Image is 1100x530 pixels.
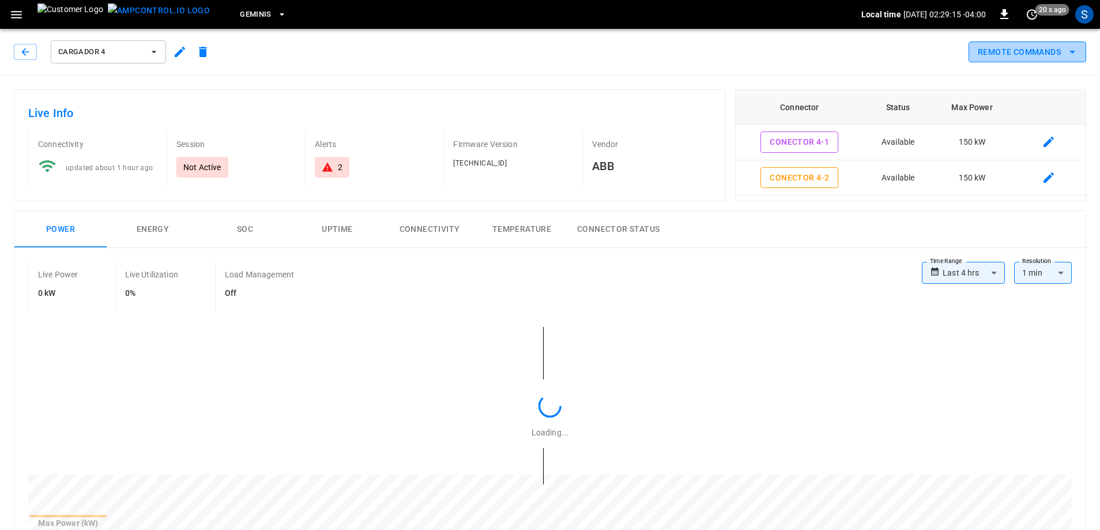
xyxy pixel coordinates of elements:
button: Geminis [235,3,291,26]
p: Vendor [592,138,711,150]
p: [DATE] 02:29:15 -04:00 [903,9,986,20]
span: [TECHNICAL_ID] [453,159,507,167]
div: profile-icon [1075,5,1094,24]
button: Conector 4-2 [760,167,838,189]
p: Firmware Version [453,138,572,150]
button: Remote Commands [969,42,1086,63]
label: Resolution [1022,257,1051,266]
td: Available [864,125,932,160]
td: 150 kW [932,125,1012,160]
div: 1 min [1014,262,1072,284]
button: set refresh interval [1023,5,1041,24]
table: connector table [736,90,1086,266]
th: Connector [736,90,864,125]
p: Local time [861,9,901,20]
p: Alerts [315,138,434,150]
span: updated about 1 hour ago [66,164,153,172]
th: Status [864,90,932,125]
h6: Off [225,287,294,300]
button: Connector Status [568,211,669,248]
th: Max Power [932,90,1012,125]
button: Cargador 4 [51,40,166,63]
span: Geminis [240,8,272,21]
button: Conector 4-1 [760,131,838,153]
p: Live Utilization [125,269,178,280]
h6: 0% [125,287,178,300]
button: Connectivity [383,211,476,248]
p: Live Power [38,269,78,280]
td: Available [864,196,932,231]
span: Cargador 4 [58,46,144,59]
span: Loading... [532,428,568,437]
button: Uptime [291,211,383,248]
button: Temperature [476,211,568,248]
img: Customer Logo [37,3,103,25]
p: Session [176,138,296,150]
div: 2 [338,161,342,173]
span: 20 s ago [1035,4,1069,16]
p: Connectivity [38,138,157,150]
p: Not Active [183,161,221,173]
p: Load Management [225,269,294,280]
td: 150 kW [932,196,1012,231]
button: Power [14,211,107,248]
h6: ABB [592,157,711,175]
div: Last 4 hrs [943,262,1005,284]
button: Energy [107,211,199,248]
h6: 0 kW [38,287,78,300]
div: remote commands options [969,42,1086,63]
td: Available [864,160,932,196]
h6: Live Info [28,104,711,122]
img: ampcontrol.io logo [108,3,210,18]
label: Time Range [930,257,962,266]
td: 150 kW [932,160,1012,196]
button: SOC [199,211,291,248]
